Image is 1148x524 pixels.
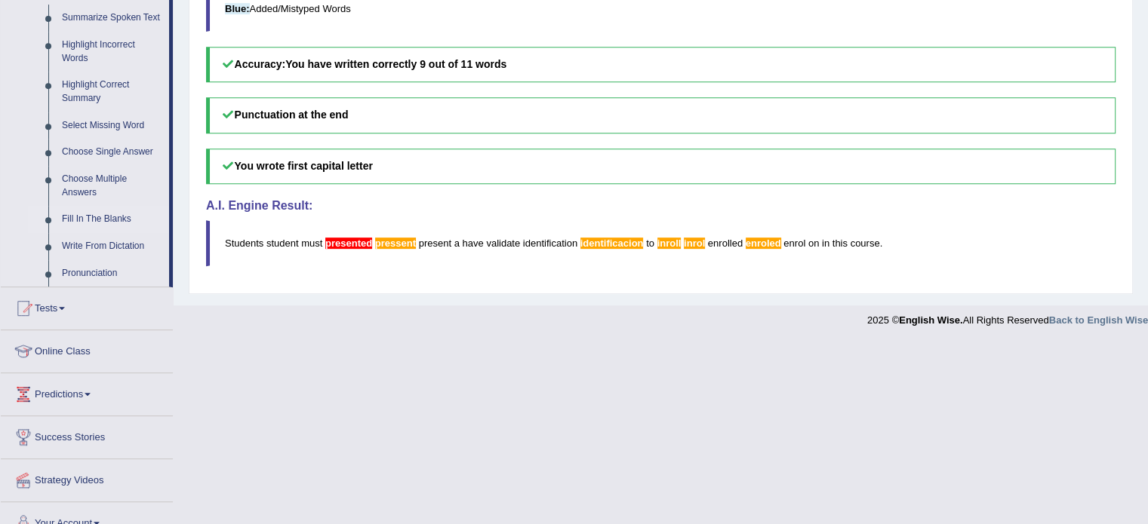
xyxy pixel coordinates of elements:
span: to [646,237,654,249]
span: identification [523,237,577,249]
span: enrol [783,237,805,249]
a: Fill In The Blanks [55,206,169,233]
span: this [833,237,848,249]
span: course [850,237,879,249]
b: Blue: [225,3,250,14]
h5: You wrote first capital letter [206,149,1116,184]
a: Tests [1,287,173,325]
a: Highlight Correct Summary [55,72,169,112]
span: student [266,237,299,249]
a: Choose Single Answer [55,139,169,166]
span: Possible spelling mistake found. (did you mean: unroll) [657,237,682,249]
a: Success Stories [1,416,173,454]
h5: Punctuation at the end [206,97,1116,133]
a: Pronunciation [55,260,169,287]
span: Possible spelling mistake found. (did you mean: present) [375,237,416,249]
span: on [808,237,819,249]
strong: English Wise. [899,314,962,326]
span: enrolled [708,237,743,249]
span: The modal verb ‘must’ requires the verb’s base form. (did you mean: present) [325,237,372,249]
a: Predictions [1,373,173,411]
h4: A.I. Engine Result: [206,199,1116,213]
a: Highlight Incorrect Words [55,32,169,72]
a: Write From Dictation [55,233,169,260]
span: Possible spelling mistake found. (did you mean: identification) [580,237,644,249]
span: present [419,237,451,249]
a: Online Class [1,330,173,368]
span: Students [225,237,263,249]
span: have [462,237,483,249]
span: validate [486,237,520,249]
a: Choose Multiple Answers [55,166,169,206]
span: in [822,237,829,249]
h5: Accuracy: [206,47,1116,82]
a: Strategy Videos [1,459,173,497]
span: Possible spelling mistake found. (did you mean: enrol) [684,237,705,249]
b: You have written correctly 9 out of 11 words [285,58,506,70]
span: must [301,237,322,249]
a: Summarize Spoken Text [55,5,169,32]
span: Possible spelling mistake. Did you mean “enrolled”, the past tense form of the verb ‘enrol’? [746,237,781,249]
div: 2025 © All Rights Reserved [867,305,1148,327]
a: Select Missing Word [55,112,169,139]
a: Back to English Wise [1049,314,1148,326]
blockquote: . [206,220,1116,266]
span: a [454,237,460,249]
